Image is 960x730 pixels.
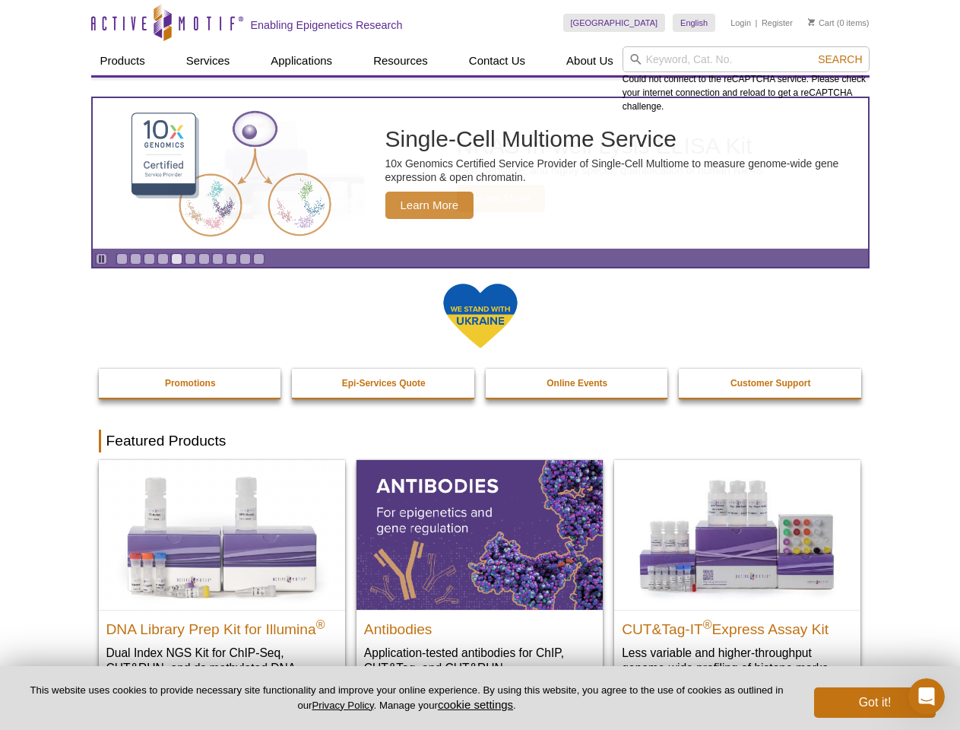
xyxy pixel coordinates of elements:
[673,14,715,32] a: English
[385,192,474,219] span: Learn More
[144,253,155,265] a: Go to slide 3
[356,460,603,609] img: All Antibodies
[226,253,237,265] a: Go to slide 9
[622,645,853,676] p: Less variable and higher-throughput genome-wide profiling of histone marks​.
[623,46,870,113] div: Could not connect to the reCAPTCHA service. Please check your internet connection and reload to g...
[106,645,337,691] p: Dual Index NGS Kit for ChIP-Seq, CUT&RUN, and ds methylated DNA assays.
[547,378,607,389] strong: Online Events
[96,253,107,265] a: Toggle autoplay
[460,46,534,75] a: Contact Us
[808,14,870,32] li: (0 items)
[385,157,860,184] p: 10x Genomics Certified Service Provider of Single-Cell Multiome to measure genome-wide gene expre...
[261,46,341,75] a: Applications
[364,614,595,637] h2: Antibodies
[622,614,853,637] h2: CUT&Tag-IT Express Assay Kit
[99,430,862,452] h2: Featured Products
[730,17,751,28] a: Login
[356,460,603,690] a: All Antibodies Antibodies Application-tested antibodies for ChIP, CUT&Tag, and CUT&RUN.
[91,46,154,75] a: Products
[762,17,793,28] a: Register
[563,14,666,32] a: [GEOGRAPHIC_DATA]
[814,687,936,718] button: Got it!
[106,614,337,637] h2: DNA Library Prep Kit for Illumina
[99,460,345,706] a: DNA Library Prep Kit for Illumina DNA Library Prep Kit for Illumina® Dual Index NGS Kit for ChIP-...
[364,46,437,75] a: Resources
[438,698,513,711] button: cookie settings
[116,253,128,265] a: Go to slide 1
[117,104,345,243] img: Single-Cell Multiome Service
[165,378,216,389] strong: Promotions
[93,98,868,249] article: Single-Cell Multiome Service
[312,700,373,711] a: Privacy Policy
[212,253,223,265] a: Go to slide 8
[813,52,867,66] button: Search
[292,369,476,398] a: Epi-Services Quote
[99,460,345,609] img: DNA Library Prep Kit for Illumina
[908,678,945,715] iframe: Intercom live chat
[808,18,815,26] img: Your Cart
[614,460,860,690] a: CUT&Tag-IT® Express Assay Kit CUT&Tag-IT®Express Assay Kit Less variable and higher-throughput ge...
[157,253,169,265] a: Go to slide 4
[198,253,210,265] a: Go to slide 7
[99,369,283,398] a: Promotions
[130,253,141,265] a: Go to slide 2
[316,617,325,630] sup: ®
[730,378,810,389] strong: Customer Support
[557,46,623,75] a: About Us
[24,684,789,713] p: This website uses cookies to provide necessary site functionality and improve your online experie...
[385,128,860,151] h2: Single-Cell Multiome Service
[679,369,863,398] a: Customer Support
[486,369,670,398] a: Online Events
[614,460,860,609] img: CUT&Tag-IT® Express Assay Kit
[442,282,518,350] img: We Stand With Ukraine
[818,53,862,65] span: Search
[756,14,758,32] li: |
[253,253,265,265] a: Go to slide 11
[251,18,403,32] h2: Enabling Epigenetics Research
[703,617,712,630] sup: ®
[808,17,835,28] a: Cart
[185,253,196,265] a: Go to slide 6
[239,253,251,265] a: Go to slide 10
[342,378,426,389] strong: Epi-Services Quote
[364,645,595,676] p: Application-tested antibodies for ChIP, CUT&Tag, and CUT&RUN.
[93,98,868,249] a: Single-Cell Multiome Service Single-Cell Multiome Service 10x Genomics Certified Service Provider...
[623,46,870,72] input: Keyword, Cat. No.
[177,46,239,75] a: Services
[171,253,182,265] a: Go to slide 5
